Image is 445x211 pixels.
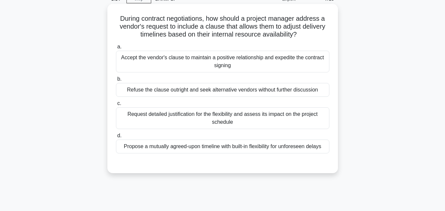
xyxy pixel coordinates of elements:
span: b. [117,76,122,82]
span: a. [117,44,122,49]
span: d. [117,133,122,138]
h5: During contract negotiations, how should a project manager address a vendor's request to include ... [115,14,330,39]
div: Propose a mutually agreed-upon timeline with built-in flexibility for unforeseen delays [116,140,329,153]
span: c. [117,100,121,106]
div: Request detailed justification for the flexibility and assess its impact on the project schedule [116,107,329,129]
div: Accept the vendor's clause to maintain a positive relationship and expedite the contract signing [116,51,329,72]
div: Refuse the clause outright and seek alternative vendors without further discussion [116,83,329,97]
